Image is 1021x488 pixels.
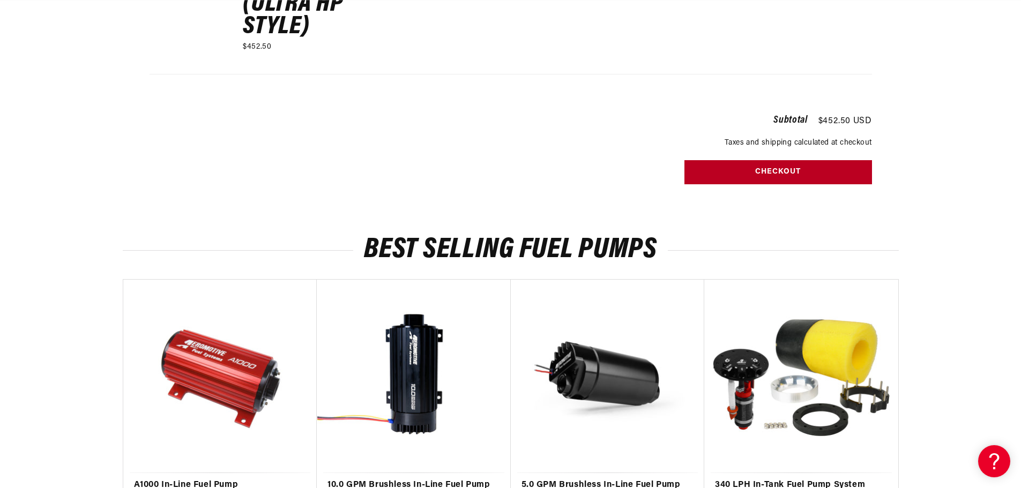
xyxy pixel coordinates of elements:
[684,137,872,148] small: Taxes and shipping calculated at checkout
[684,190,872,213] iframe: PayPal-paypal
[773,115,808,125] h2: Subtotal
[123,237,899,262] h2: Best Selling Fuel Pumps
[684,160,872,184] button: Checkout
[818,117,872,125] p: $452.50 USD
[243,41,404,52] div: $452.50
